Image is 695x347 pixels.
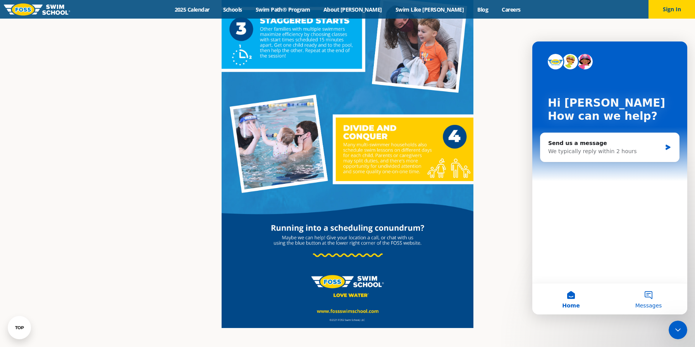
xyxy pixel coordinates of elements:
a: Swim Like [PERSON_NAME] [389,6,471,13]
a: Swim Path® Program [249,6,317,13]
a: Blog [471,6,495,13]
a: Schools [216,6,249,13]
img: FOSS Swim School Logo [4,3,70,16]
div: TOP [15,325,24,330]
a: About [PERSON_NAME] [317,6,389,13]
a: 2025 Calendar [168,6,216,13]
iframe: Intercom live chat [532,41,687,314]
a: Careers [495,6,527,13]
iframe: Intercom live chat [669,321,687,339]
